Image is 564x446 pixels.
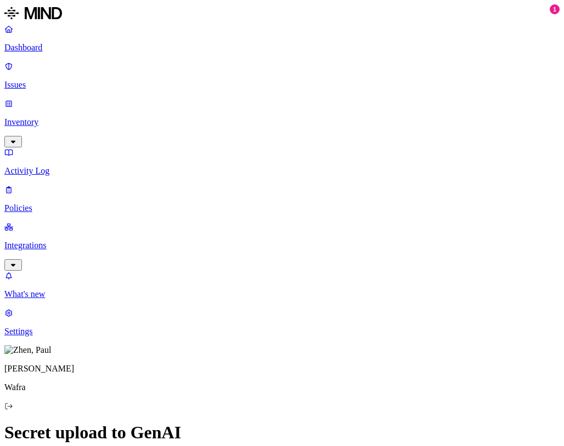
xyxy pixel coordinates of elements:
a: Policies [4,185,560,213]
p: Issues [4,80,560,90]
a: What's new [4,271,560,299]
a: MIND [4,4,560,24]
p: Integrations [4,241,560,250]
a: Dashboard [4,24,560,53]
img: Zhen, Paul [4,345,51,355]
img: MIND [4,4,62,22]
h1: Secret upload to GenAI [4,422,560,443]
p: Wafra [4,382,560,392]
a: Inventory [4,99,560,146]
p: Activity Log [4,166,560,176]
p: Inventory [4,117,560,127]
p: What's new [4,289,560,299]
p: Dashboard [4,43,560,53]
p: Policies [4,203,560,213]
div: 1 [550,4,560,14]
a: Integrations [4,222,560,269]
a: Activity Log [4,147,560,176]
a: Issues [4,61,560,90]
p: Settings [4,327,560,336]
a: Settings [4,308,560,336]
